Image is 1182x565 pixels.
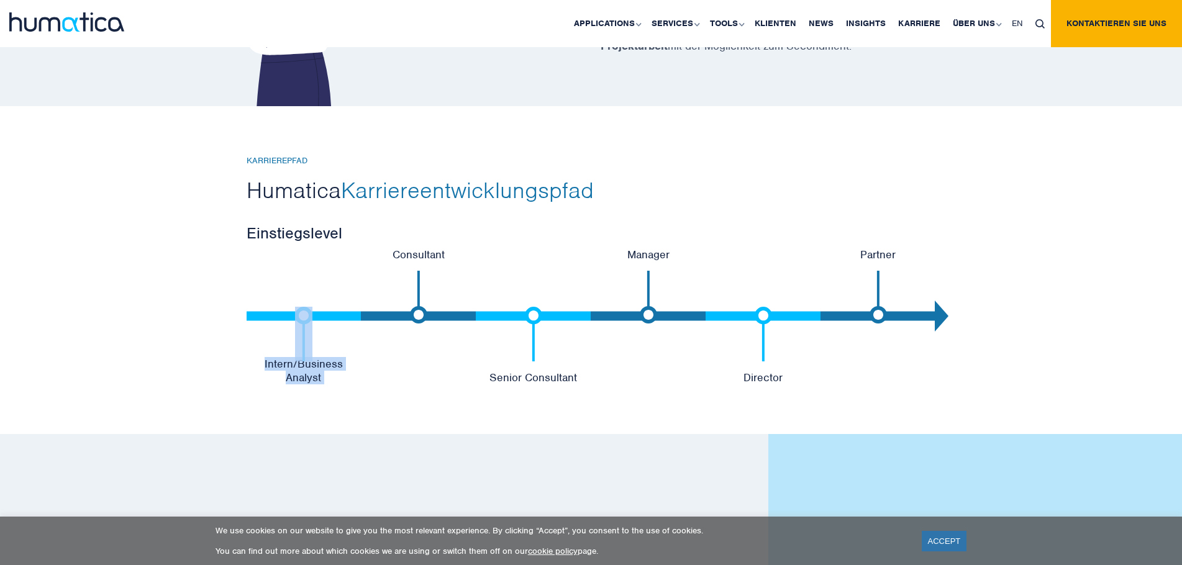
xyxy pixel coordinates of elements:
span: EN [1012,18,1023,29]
img: b_line2 [410,271,427,323]
span: Karriereentwicklungspfad [341,176,594,204]
strong: Konkrete, praxisnahe und abwechslungsreiche Projektarbeit [601,24,840,53]
img: logo [9,12,124,32]
img: b_line [525,307,542,361]
h2: Humatica [247,176,936,204]
p: Intern/Business Analyst [247,357,361,384]
img: search_icon [1035,19,1045,29]
img: b_line2 [640,271,657,323]
p: Director [706,371,821,384]
h3: Einstiegslevel [247,223,936,243]
a: ACCEPT [922,531,967,551]
p: Partner [821,248,935,261]
img: b_line [755,307,772,361]
p: We use cookies on our website to give you the most relevant experience. By clicking “Accept”, you... [216,525,906,536]
p: You can find out more about which cookies we are using or switch them off on our page. [216,546,906,556]
p: Senior Consultant [476,371,591,384]
p: Manager [591,248,706,261]
img: b_line [295,307,312,361]
p: Consultant [361,248,476,261]
img: Polygon [935,301,948,332]
a: cookie policy [528,546,578,556]
h6: Karrierepfad [247,156,936,166]
img: b_line2 [870,271,887,323]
